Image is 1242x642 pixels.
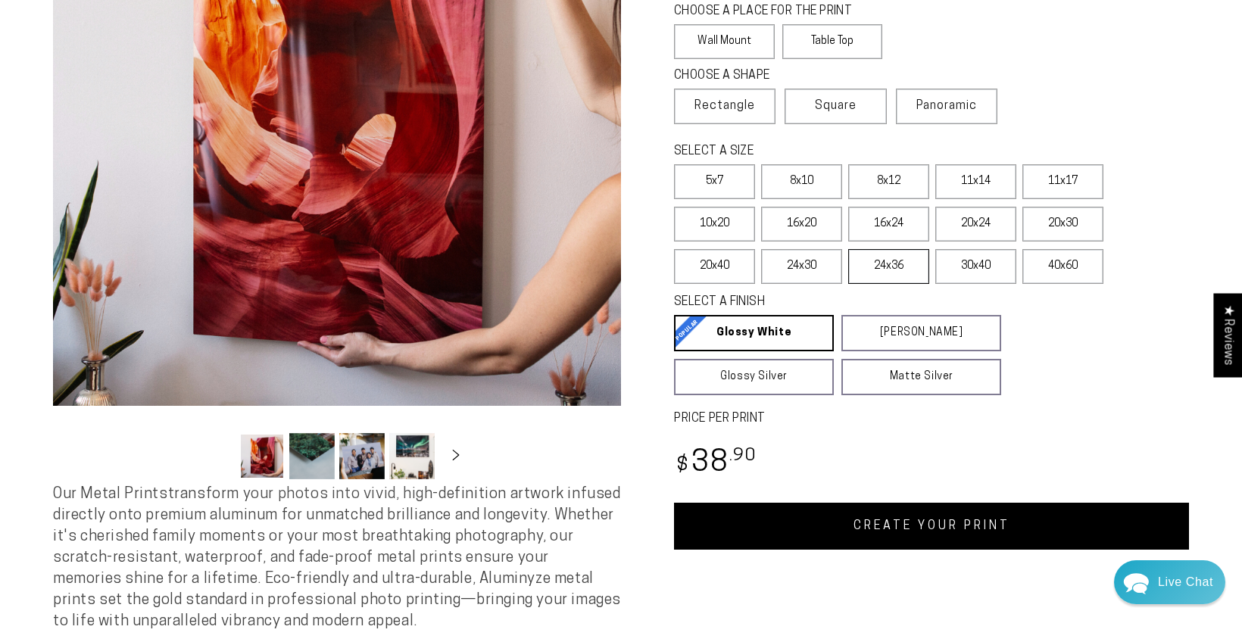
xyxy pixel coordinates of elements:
a: [PERSON_NAME] [841,315,1001,351]
label: 8x10 [761,164,842,199]
label: Wall Mount [674,24,775,59]
span: Our Metal Prints transform your photos into vivid, high-definition artwork infused directly onto ... [53,487,621,629]
a: CREATE YOUR PRINT [674,503,1189,550]
button: Slide right [439,439,473,472]
label: 20x24 [935,207,1016,242]
span: Square [815,97,857,115]
button: Slide left [201,439,235,472]
legend: CHOOSE A PLACE FOR THE PRINT [674,3,869,20]
label: 30x40 [935,249,1016,284]
label: 5x7 [674,164,755,199]
div: Contact Us Directly [1158,560,1213,604]
sup: .90 [729,447,757,465]
button: Load image 1 in gallery view [239,433,285,479]
legend: SELECT A SIZE [674,143,977,160]
label: 24x30 [761,249,842,284]
span: Rectangle [694,97,755,115]
a: Glossy White [674,315,834,351]
span: Panoramic [916,100,977,112]
label: Table Top [782,24,883,59]
label: 20x40 [674,249,755,284]
button: Load image 4 in gallery view [389,433,435,479]
a: Matte Silver [841,359,1001,395]
label: 10x20 [674,207,755,242]
bdi: 38 [674,449,757,478]
label: 16x24 [848,207,929,242]
span: $ [676,456,689,476]
legend: CHOOSE A SHAPE [674,67,871,85]
label: PRICE PER PRINT [674,410,1189,428]
a: Glossy Silver [674,359,834,395]
label: 11x17 [1022,164,1103,199]
legend: SELECT A FINISH [674,294,965,311]
label: 16x20 [761,207,842,242]
label: 20x30 [1022,207,1103,242]
label: 24x36 [848,249,929,284]
label: 11x14 [935,164,1016,199]
label: 8x12 [848,164,929,199]
label: 40x60 [1022,249,1103,284]
button: Load image 2 in gallery view [289,433,335,479]
div: Chat widget toggle [1114,560,1225,604]
div: Click to open Judge.me floating reviews tab [1213,293,1242,377]
button: Load image 3 in gallery view [339,433,385,479]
